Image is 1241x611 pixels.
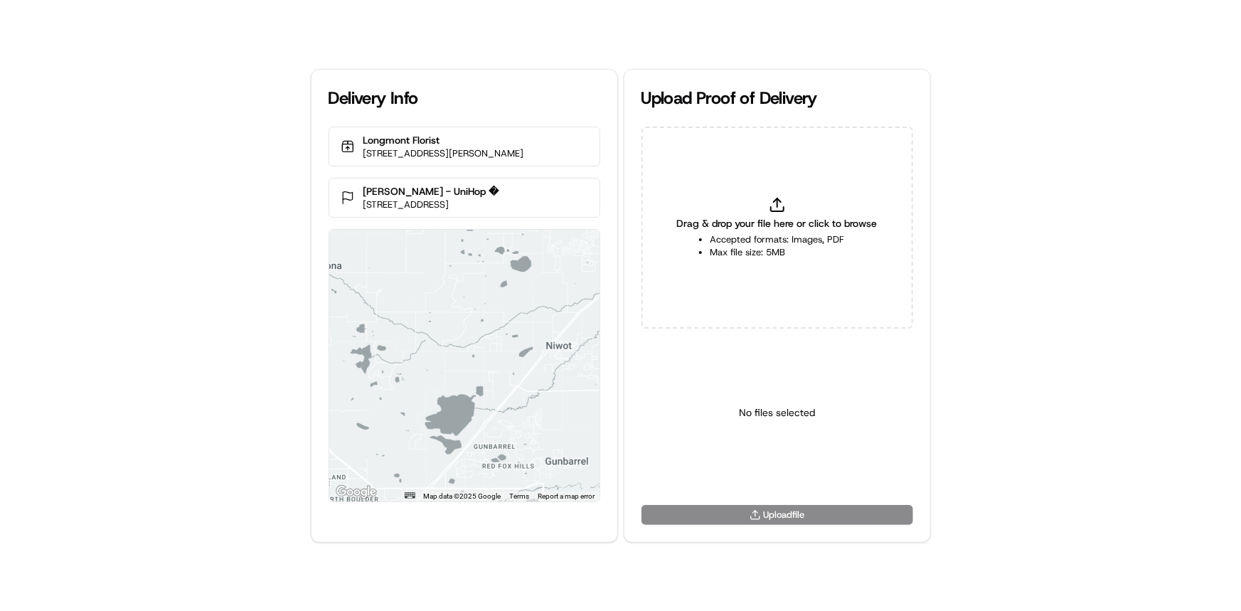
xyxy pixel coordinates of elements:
[363,198,499,211] p: [STREET_ADDRESS]
[677,216,878,230] span: Drag & drop your file here or click to browse
[510,492,530,500] a: Terms (opens in new tab)
[710,233,844,246] li: Accepted formats: Images, PDF
[641,87,913,110] div: Upload Proof of Delivery
[363,184,499,198] p: [PERSON_NAME] - UniHop �
[538,492,595,500] a: Report a map error
[363,147,524,160] p: [STREET_ADDRESS][PERSON_NAME]
[329,87,600,110] div: Delivery Info
[363,133,524,147] p: Longmont Florist
[405,492,415,499] button: Keyboard shortcuts
[333,483,380,501] img: Google
[333,483,380,501] a: Open this area in Google Maps (opens a new window)
[710,246,844,259] li: Max file size: 5MB
[424,492,501,500] span: Map data ©2025 Google
[739,405,815,420] p: No files selected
